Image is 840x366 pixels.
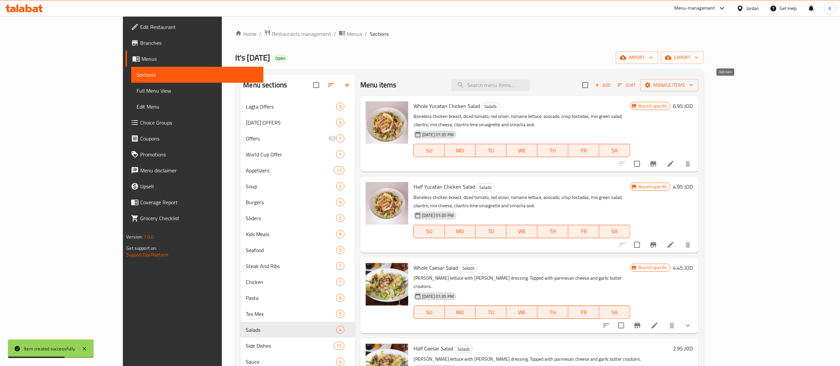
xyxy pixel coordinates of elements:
[347,30,362,38] span: Menus
[414,225,445,238] button: SU
[599,225,630,238] button: SA
[126,146,263,162] a: Promotions
[540,308,566,317] span: TH
[414,343,453,353] span: Half Caesar Salad
[592,80,613,90] button: Add
[455,345,472,353] span: Salads
[414,182,475,192] span: Half Yucatan Chicken Salad
[673,263,693,272] h6: 4.45 JOD
[273,55,288,61] span: Open
[240,306,355,322] div: Tex Mex5
[478,227,504,236] span: TU
[126,210,263,226] a: Grocery Checklist
[246,103,336,111] span: Lagta Offers
[420,212,456,219] span: [DATE] 01:35 PM
[240,210,355,226] div: Sliders2
[246,166,333,174] span: Appetizers
[417,308,442,317] span: SU
[445,306,476,319] button: MO
[414,306,445,319] button: SU
[594,81,612,89] span: Add
[246,246,336,254] span: Seafood
[334,166,344,174] div: items
[366,101,408,144] img: Whole Yucatan Chicken Salad
[476,183,495,191] div: Salads
[137,87,258,95] span: Full Menu View
[137,103,258,111] span: Edit Menu
[630,238,644,252] span: Select to update
[336,310,344,318] div: items
[336,150,344,158] div: items
[240,115,355,131] div: [DATE] OFFERS3
[235,30,703,38] nav: breadcrumb
[417,146,442,155] span: SU
[336,279,344,285] span: 7
[336,311,344,317] span: 5
[140,214,258,222] span: Grocery Checklist
[614,319,628,332] span: Select to update
[445,225,476,238] button: MO
[240,178,355,194] div: Soup2
[680,237,696,253] button: delete
[578,78,592,92] span: Select section
[366,263,408,306] img: Whole Caesar Salad
[828,5,831,12] span: B
[126,115,263,131] a: Choice Groups
[568,225,599,238] button: FR
[459,264,478,272] div: Salads
[684,321,692,329] svg: Show Choices
[246,198,336,206] span: Burgers
[141,55,258,63] span: Menus
[568,144,599,157] button: FR
[571,227,597,236] span: FR
[336,215,344,222] span: 2
[336,294,344,302] div: items
[246,214,336,222] div: Sliders
[667,160,675,168] a: Edit menu item
[481,103,500,111] div: Salads
[336,359,344,365] span: 4
[246,310,336,318] span: Tex Mex
[336,120,344,126] span: 3
[476,225,507,238] button: TU
[246,342,333,350] span: Side Dishes
[636,103,670,109] span: Branch specific
[509,146,535,155] span: WE
[140,23,258,31] span: Edit Restaurant
[420,293,456,300] span: [DATE] 01:35 PM
[126,194,263,210] a: Coverage Report
[339,30,362,38] a: Menus
[336,247,344,253] span: 5
[336,151,344,158] span: 1
[680,156,696,172] button: delete
[334,30,336,38] li: /
[336,119,344,127] div: items
[651,321,659,329] a: Edit menu item
[478,308,504,317] span: TU
[126,51,263,67] a: Menus
[264,30,331,38] a: Restaurants management
[246,182,336,190] div: Soup
[336,230,344,238] div: items
[336,182,344,190] div: items
[246,358,336,366] span: Sauce
[680,318,696,333] button: show more
[246,119,336,127] div: RAMADAN OFFERS
[336,103,344,111] div: items
[246,230,336,238] span: Kids Meals
[613,80,640,90] span: Sort items
[336,246,344,254] div: items
[478,146,504,155] span: TU
[246,278,336,286] span: Chicken
[140,135,258,142] span: Coupons
[602,308,627,317] span: SA
[414,144,445,157] button: SU
[336,262,344,270] div: items
[629,318,645,333] button: Branch-specific-item
[602,227,627,236] span: SA
[366,182,408,225] img: Half Yucatan Chicken Salad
